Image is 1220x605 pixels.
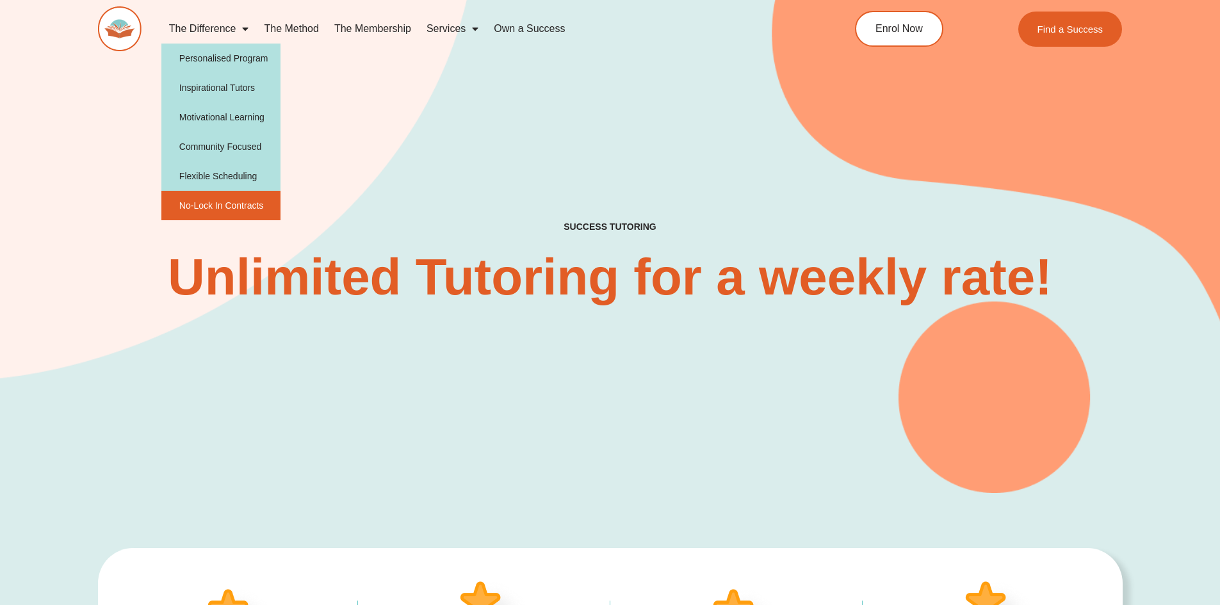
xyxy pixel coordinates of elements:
a: Flexible Scheduling [161,161,281,191]
a: Inspirational Tutors [161,73,281,102]
a: Own a Success [486,14,573,44]
a: The Difference [161,14,257,44]
a: Personalised Program [161,44,281,73]
h4: SUCCESS TUTORING​ [459,222,762,232]
span: Enrol Now [875,24,923,34]
h2: Unlimited Tutoring for a weekly rate! [165,252,1056,303]
ul: The Difference [161,44,281,220]
a: The Membership [327,14,419,44]
span: Find a Success [1037,24,1103,34]
a: No-Lock In Contracts [161,191,281,220]
a: Motivational Learning [161,102,281,132]
iframe: Chat Widget [1007,460,1220,605]
a: Services [419,14,486,44]
a: The Method [256,14,326,44]
nav: Menu [161,14,797,44]
a: Community Focused [161,132,281,161]
a: Enrol Now [855,11,943,47]
a: Find a Success [1018,12,1123,47]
